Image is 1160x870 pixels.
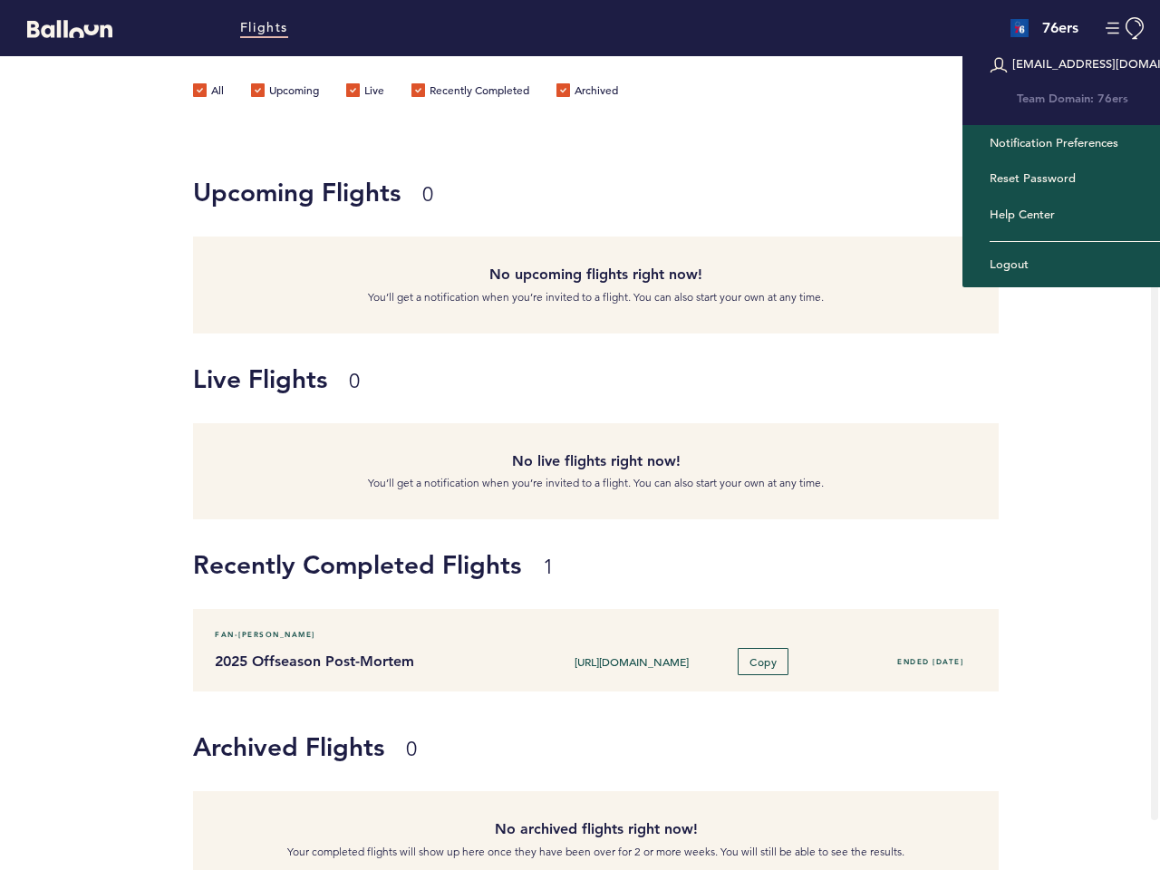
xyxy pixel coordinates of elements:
label: Archived [556,83,618,101]
p: Your completed flights will show up here once they have been over for 2 or more weeks. You will s... [207,843,985,861]
small: 0 [406,737,417,761]
h1: Recently Completed Flights [193,546,1146,583]
a: Flights [240,18,288,38]
small: 1 [543,555,554,579]
svg: Account Email [990,56,1008,74]
h4: No upcoming flights right now! [207,264,985,285]
h1: Live Flights [193,361,985,397]
button: Copy [738,648,788,675]
h4: 76ers [1042,17,1078,39]
label: Upcoming [251,83,319,101]
span: Ended [DATE] [897,657,963,666]
button: Manage Account [1106,17,1146,40]
p: You’ll get a notification when you’re invited to a flight. You can also start your own at any time. [207,474,985,492]
h1: Archived Flights [193,729,985,765]
label: Live [346,83,384,101]
small: 0 [349,369,360,393]
h4: 2025 Offseason Post-Mortem [215,651,517,672]
span: Copy [749,654,777,669]
a: Balloon [14,18,112,37]
h4: No archived flights right now! [207,818,985,840]
svg: Balloon [27,20,112,38]
h4: No live flights right now! [207,450,985,472]
p: You’ll get a notification when you’re invited to a flight. You can also start your own at any time. [207,288,985,306]
small: 0 [422,182,433,207]
label: Recently Completed [411,83,529,101]
label: All [193,83,224,101]
span: Fan-[PERSON_NAME] [215,625,315,643]
h1: Upcoming Flights [193,174,985,210]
